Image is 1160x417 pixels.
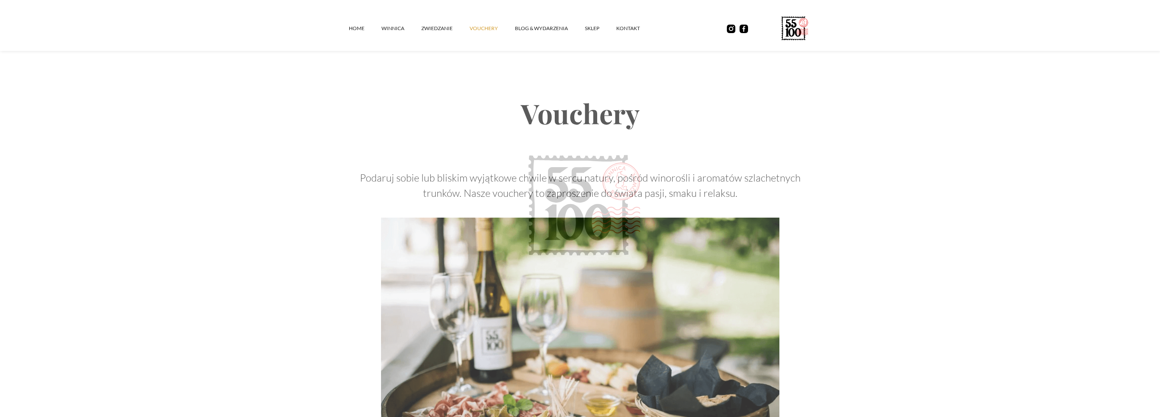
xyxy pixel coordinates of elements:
[470,16,515,41] a: vouchery
[421,16,470,41] a: ZWIEDZANIE
[349,16,381,41] a: Home
[585,16,616,41] a: SKLEP
[381,16,421,41] a: winnica
[616,16,657,41] a: kontakt
[515,16,585,41] a: Blog & Wydarzenia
